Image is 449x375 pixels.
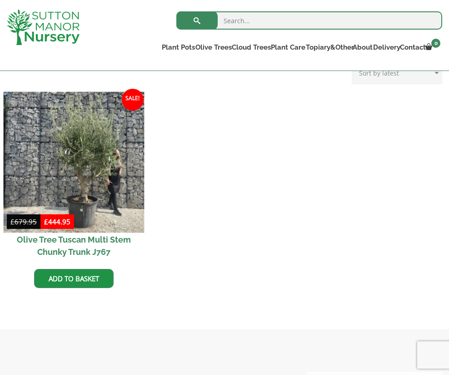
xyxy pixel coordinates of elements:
[34,269,114,288] a: Add to basket: “Olive Tree Tuscan Multi Stem Chunky Trunk J767”
[303,41,351,54] a: Topiary&Other
[351,41,371,54] a: About
[352,61,442,84] select: Shop order
[424,41,442,54] a: 0
[371,41,399,54] a: Delivery
[160,41,193,54] a: Plant Pots
[10,217,37,226] bdi: 679.95
[7,9,80,45] img: logo
[44,217,48,226] span: £
[176,11,442,30] input: Search...
[269,41,303,54] a: Plant Care
[10,217,15,226] span: £
[122,89,144,111] span: Sale!
[431,39,440,48] span: 0
[399,41,424,54] a: Contact
[229,41,269,54] a: Cloud Trees
[4,92,144,233] img: Olive Tree Tuscan Multi Stem Chunky Trunk J767
[193,41,229,54] a: Olive Trees
[7,95,141,262] a: Sale! Olive Tree Tuscan Multi Stem Chunky Trunk J767
[44,217,70,226] bdi: 444.95
[7,229,141,262] h2: Olive Tree Tuscan Multi Stem Chunky Trunk J767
